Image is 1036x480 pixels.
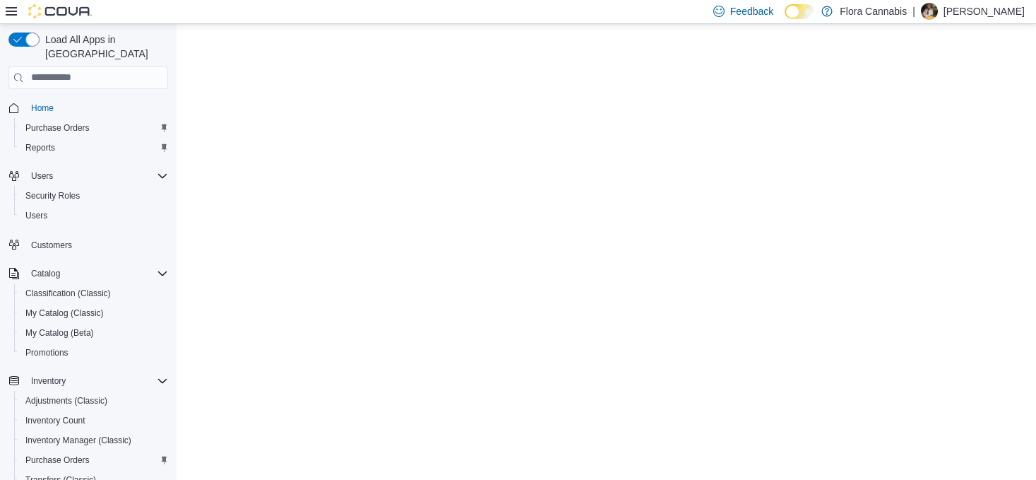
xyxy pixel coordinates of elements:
span: Adjustments (Classic) [20,392,168,409]
a: Reports [20,139,61,156]
span: Catalog [31,268,60,279]
button: Purchase Orders [14,118,174,138]
span: Users [31,170,53,182]
span: Customers [31,240,72,251]
a: Users [20,207,53,224]
span: Users [25,168,168,185]
a: Promotions [20,344,74,361]
a: Purchase Orders [20,119,95,136]
input: Dark Mode [785,4,814,19]
span: Users [25,210,47,221]
span: My Catalog (Beta) [20,324,168,341]
a: My Catalog (Beta) [20,324,100,341]
p: Flora Cannabis [840,3,907,20]
span: Inventory Manager (Classic) [25,435,131,446]
span: Security Roles [25,190,80,201]
img: Cova [28,4,92,18]
span: Reports [25,142,55,153]
span: Adjustments (Classic) [25,395,107,406]
span: Promotions [25,347,69,358]
span: Users [20,207,168,224]
button: Security Roles [14,186,174,206]
span: Purchase Orders [20,119,168,136]
span: Reports [20,139,168,156]
span: Purchase Orders [25,455,90,466]
span: My Catalog (Beta) [25,327,94,339]
a: Inventory Count [20,412,91,429]
a: Classification (Classic) [20,285,117,302]
a: Purchase Orders [20,452,95,469]
span: Load All Apps in [GEOGRAPHIC_DATA] [40,33,168,61]
span: Inventory Manager (Classic) [20,432,168,449]
span: Home [31,103,54,114]
span: Feedback [730,4,773,18]
button: My Catalog (Beta) [14,323,174,343]
span: My Catalog (Classic) [25,308,104,319]
span: Security Roles [20,187,168,204]
span: Classification (Classic) [20,285,168,302]
button: Catalog [3,264,174,283]
span: Promotions [20,344,168,361]
button: Classification (Classic) [14,283,174,303]
button: Users [25,168,59,185]
span: Purchase Orders [25,122,90,134]
p: [PERSON_NAME] [943,3,1025,20]
a: My Catalog (Classic) [20,305,109,322]
span: Customers [25,235,168,253]
a: Adjustments (Classic) [20,392,113,409]
span: Classification (Classic) [25,288,111,299]
button: Inventory Manager (Classic) [14,431,174,450]
button: Promotions [14,343,174,363]
button: Home [3,98,174,118]
span: Inventory Count [25,415,85,426]
span: My Catalog (Classic) [20,305,168,322]
a: Security Roles [20,187,85,204]
button: Adjustments (Classic) [14,391,174,411]
button: My Catalog (Classic) [14,303,174,323]
button: Purchase Orders [14,450,174,470]
button: Reports [14,138,174,158]
button: Customers [3,234,174,254]
span: Inventory Count [20,412,168,429]
div: Lance Blair [921,3,938,20]
button: Catalog [25,265,66,282]
p: | [912,3,915,20]
a: Home [25,100,59,117]
span: Home [25,99,168,117]
span: Catalog [25,265,168,282]
button: Inventory [25,373,71,390]
button: Users [14,206,174,226]
span: Purchase Orders [20,452,168,469]
span: Inventory [25,373,168,390]
span: Inventory [31,375,66,387]
a: Customers [25,237,78,254]
button: Inventory [3,371,174,391]
button: Users [3,166,174,186]
a: Inventory Manager (Classic) [20,432,137,449]
button: Inventory Count [14,411,174,431]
